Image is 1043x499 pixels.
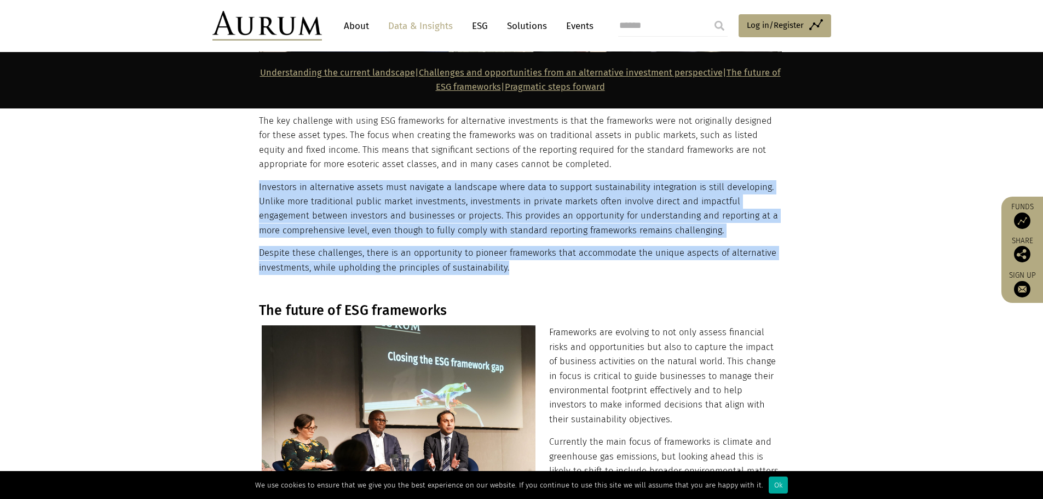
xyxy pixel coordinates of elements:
h3: The future of ESG frameworks [259,302,782,319]
div: Ok [769,477,788,494]
a: Log in/Register [739,14,831,37]
a: About [338,16,374,36]
a: ESG [466,16,493,36]
img: Share this post [1014,246,1030,262]
a: Challenges and opportunities from an alternative investment perspective [419,67,723,78]
p: The key challenge with using ESG frameworks for alternative investments is that the frameworks we... [259,114,782,172]
a: Sign up [1007,271,1038,297]
strong: | | | [260,67,781,92]
a: Data & Insights [383,16,458,36]
p: Despite these challenges, there is an opportunity to pioneer frameworks that accommodate the uniq... [259,246,782,275]
div: Share [1007,237,1038,262]
a: Solutions [502,16,552,36]
input: Submit [708,15,730,37]
img: Aurum [212,11,322,41]
a: Pragmatic steps forward [505,82,605,92]
img: Sign up to our newsletter [1014,281,1030,297]
span: Log in/Register [747,19,804,32]
a: Understanding the current landscape [260,67,415,78]
a: Funds [1007,202,1038,229]
a: Events [561,16,593,36]
p: Investors in alternative assets must navigate a landscape where data to support sustainability in... [259,180,782,238]
img: Access Funds [1014,213,1030,229]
